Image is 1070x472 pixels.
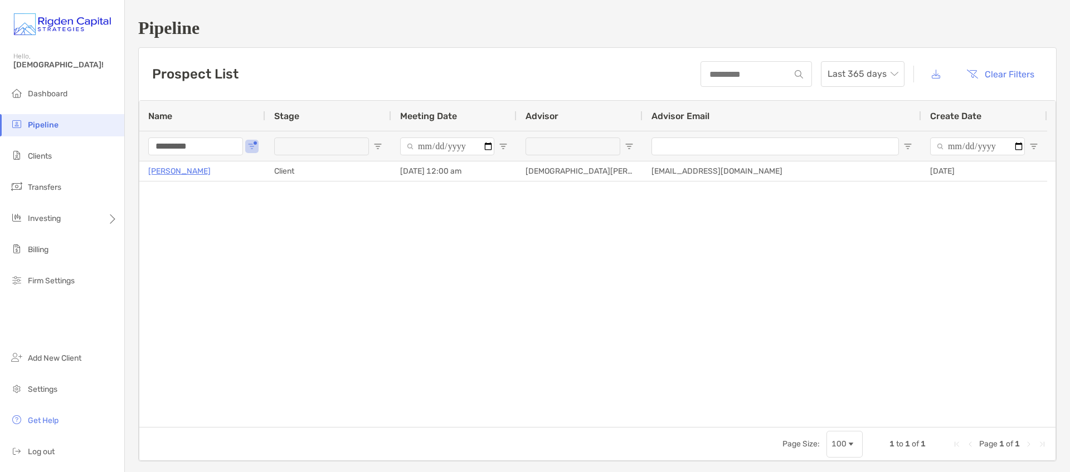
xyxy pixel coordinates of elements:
h3: Prospect List [152,66,239,82]
span: Pipeline [28,120,59,130]
span: Stage [274,111,299,121]
div: [DATE] 12:00 am [391,161,517,181]
input: Meeting Date Filter Input [400,137,494,155]
span: Last 365 days [828,62,898,86]
span: Advisor [526,111,558,121]
span: Advisor Email [651,111,709,121]
span: Firm Settings [28,276,75,286]
span: 1 [1015,439,1020,449]
span: Billing [28,245,48,254]
img: settings icon [10,382,23,395]
div: Page Size: [782,439,820,449]
img: clients icon [10,149,23,162]
div: [EMAIL_ADDRESS][DOMAIN_NAME] [643,161,921,181]
span: Settings [28,385,57,394]
span: Name [148,111,172,121]
span: to [896,439,903,449]
span: 1 [905,439,910,449]
button: Open Filter Menu [499,142,508,151]
input: Advisor Email Filter Input [651,137,899,155]
a: [PERSON_NAME] [148,164,211,178]
span: of [1006,439,1013,449]
div: [DEMOGRAPHIC_DATA][PERSON_NAME], CFP® [517,161,643,181]
img: add_new_client icon [10,351,23,364]
span: [DEMOGRAPHIC_DATA]! [13,60,118,70]
img: get-help icon [10,413,23,426]
span: Clients [28,151,52,161]
button: Open Filter Menu [1029,142,1038,151]
button: Open Filter Menu [903,142,912,151]
span: 1 [889,439,894,449]
button: Open Filter Menu [247,142,256,151]
span: Meeting Date [400,111,457,121]
div: Next Page [1024,440,1033,449]
input: Name Filter Input [148,137,243,155]
div: Previous Page [966,440,975,449]
button: Open Filter Menu [373,142,382,151]
input: Create Date Filter Input [930,137,1025,155]
div: Page Size [826,431,863,458]
img: transfers icon [10,180,23,193]
span: 1 [999,439,1004,449]
div: Last Page [1038,440,1047,449]
img: investing icon [10,211,23,224]
span: 1 [921,439,926,449]
img: Zoe Logo [13,4,111,45]
div: 100 [831,439,847,449]
span: Add New Client [28,353,81,363]
button: Open Filter Menu [625,142,634,151]
span: Investing [28,214,61,223]
span: Transfers [28,183,61,192]
img: billing icon [10,242,23,255]
button: Clear Filters [958,62,1043,86]
span: of [912,439,919,449]
img: firm-settings icon [10,273,23,287]
div: [DATE] [921,161,1047,181]
img: logout icon [10,444,23,458]
h1: Pipeline [138,18,1057,38]
span: Page [979,439,998,449]
span: Get Help [28,416,59,425]
img: dashboard icon [10,86,23,100]
span: Create Date [930,111,981,121]
span: Dashboard [28,89,67,99]
div: First Page [952,440,961,449]
img: pipeline icon [10,117,23,131]
span: Log out [28,447,55,456]
div: Client [265,161,391,181]
img: input icon [795,70,803,78]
